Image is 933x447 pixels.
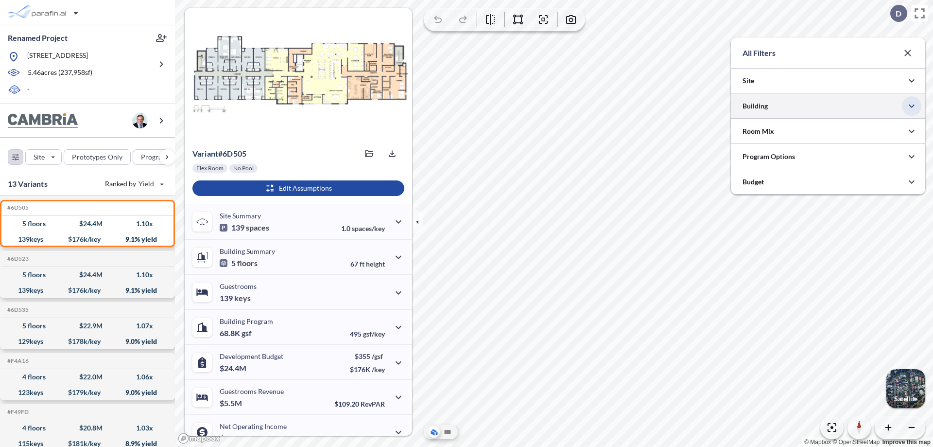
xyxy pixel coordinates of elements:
span: floors [237,258,258,268]
p: Building Summary [220,247,275,255]
span: keys [234,293,251,303]
img: user logo [132,113,148,128]
p: $2.2M [220,433,243,443]
span: Variant [192,149,218,158]
p: 5 [220,258,258,268]
h5: Click to copy the code [5,255,29,262]
span: ft [360,260,364,268]
p: 139 [220,293,251,303]
span: RevPAR [361,400,385,408]
button: Program [133,149,185,165]
button: Site [25,149,62,165]
p: Building Program [220,317,273,325]
button: Edit Assumptions [192,180,404,196]
p: 40.0% [344,435,385,443]
p: $109.20 [334,400,385,408]
p: $24.4M [220,363,248,373]
span: /key [372,365,385,374]
p: Flex Room [196,164,224,172]
h5: Click to copy the code [5,306,29,313]
p: 67 [350,260,385,268]
span: spaces [246,223,269,232]
p: 68.8K [220,328,252,338]
p: Satellite [894,395,917,403]
p: Program [141,152,168,162]
p: All Filters [743,47,776,59]
a: OpenStreetMap [832,439,880,446]
p: Site Summary [220,212,261,220]
p: Net Operating Income [220,422,287,430]
p: Renamed Project [8,33,68,43]
img: BrandImage [8,113,78,128]
h5: Click to copy the code [5,204,29,211]
span: height [366,260,385,268]
span: /gsf [372,352,383,360]
p: Room Mix [743,126,774,136]
p: Edit Assumptions [279,183,332,193]
p: Budget [743,177,764,187]
a: Mapbox homepage [178,433,221,444]
span: Yield [138,179,155,189]
button: Site Plan [442,426,453,438]
span: spaces/key [352,224,385,232]
h5: Click to copy the code [5,358,29,364]
p: Site [34,152,45,162]
a: Improve this map [882,439,931,446]
span: margin [363,435,385,443]
p: 495 [350,330,385,338]
p: 5.46 acres ( 237,958 sf) [28,68,92,78]
p: $355 [350,352,385,360]
span: gsf/key [363,330,385,338]
button: Prototypes Only [64,149,131,165]
p: Prototypes Only [72,152,122,162]
h5: Click to copy the code [5,409,29,415]
p: Guestrooms Revenue [220,387,284,395]
p: - [27,85,30,96]
p: [STREET_ADDRESS] [27,51,88,63]
p: 139 [220,223,269,232]
p: 1.0 [341,224,385,232]
p: Site [743,76,754,86]
a: Mapbox [804,439,831,446]
p: $176K [350,365,385,374]
button: Ranked by Yield [97,176,170,192]
p: D [896,9,901,18]
img: Switcher Image [886,369,925,408]
p: Program Options [743,152,795,161]
p: No Pool [233,164,254,172]
p: Guestrooms [220,282,257,290]
button: Switcher ImageSatellite [886,369,925,408]
button: Aerial View [428,426,440,438]
span: gsf [242,328,252,338]
p: $5.5M [220,398,243,408]
p: 13 Variants [8,178,48,190]
p: Development Budget [220,352,283,360]
p: # 6d505 [192,149,246,159]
